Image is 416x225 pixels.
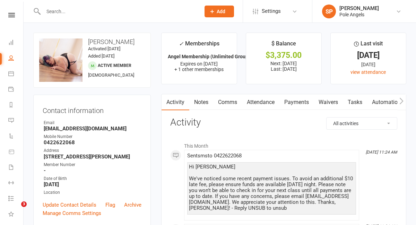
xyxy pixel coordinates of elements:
div: [PERSON_NAME] [339,5,379,11]
span: Active member [98,63,131,68]
a: Payments [279,94,314,110]
div: Mobile Number [44,133,141,140]
img: image1746361362.png [39,38,83,82]
div: $ Balance [271,39,296,52]
strong: - [44,167,141,174]
a: Payments [8,82,24,98]
a: Tasks [343,94,367,110]
strong: [EMAIL_ADDRESS][DOMAIN_NAME] [44,126,141,132]
a: Attendance [242,94,279,110]
button: Add [205,6,234,17]
div: [DATE] [337,52,400,59]
a: view attendance [350,69,386,75]
a: People [8,51,24,67]
span: Expires on [DATE] [180,61,218,67]
a: Calendar [8,67,24,82]
a: Reports [8,98,24,113]
a: Activity [162,94,189,110]
input: Search... [41,7,196,16]
a: Comms [213,94,242,110]
time: Added [DATE] [88,53,114,59]
i: [DATE] 11:24 AM [366,150,397,155]
iframe: Intercom live chat [7,201,24,218]
div: Memberships [179,39,219,52]
div: Email [44,120,141,126]
a: Notes [189,94,213,110]
h3: Contact information [43,104,141,114]
a: Flag [105,201,115,209]
div: SP [322,5,336,18]
div: Date of Birth [44,175,141,182]
div: [DATE] [337,61,400,68]
a: Archive [124,201,141,209]
div: Address [44,147,141,154]
a: Waivers [314,94,343,110]
a: Automations [367,94,408,110]
span: 3 [21,201,27,207]
span: [DEMOGRAPHIC_DATA] [88,72,134,78]
div: Location [44,189,141,196]
div: Member Number [44,162,141,168]
a: Manage Comms Settings [43,209,101,217]
a: Update Contact Details [43,201,96,209]
p: Next: [DATE] Last: [DATE] [252,61,315,72]
h3: Activity [170,117,397,128]
span: Sent sms to 0422622068 [187,153,242,159]
i: ✓ [179,41,183,47]
strong: [STREET_ADDRESS][PERSON_NAME] [44,154,141,160]
li: This Month [170,139,397,150]
span: + 1 other memberships [174,67,224,72]
div: $3,375.00 [252,52,315,59]
div: Last visit [354,39,383,52]
a: Product Sales [8,145,24,160]
a: Dashboard [8,35,24,51]
time: Activated [DATE] [88,46,120,51]
strong: 0422622068 [44,139,141,146]
h3: [PERSON_NAME] [39,38,145,45]
strong: [DATE] [44,181,141,188]
div: Pole Angels [339,11,379,18]
div: Hi [PERSON_NAME] We've noticed some recent payment issues. To avoid an additional $10 late fee, p... [189,164,354,211]
strong: Angel Membership (Unlimited Group Classes) [168,54,268,59]
span: Add [217,9,225,14]
span: Settings [262,3,281,19]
